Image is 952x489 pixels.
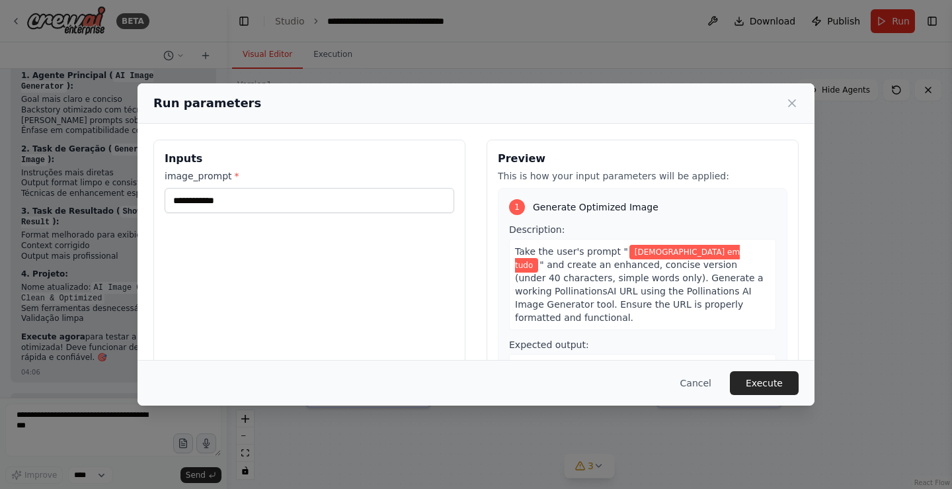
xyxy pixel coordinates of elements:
span: Generate Optimized Image [533,200,658,214]
span: Description: [509,224,565,235]
h2: Run parameters [153,94,261,112]
button: Cancel [670,371,722,395]
p: This is how your input parameters will be applied: [498,169,787,183]
div: 1 [509,199,525,215]
span: " and create an enhanced, concise version (under 40 characters, simple words only). Generate a wo... [515,259,764,323]
button: Execute [730,371,799,395]
span: Variable: image_prompt [515,245,740,273]
h3: Preview [498,151,787,167]
span: Expected output: [509,339,589,350]
label: image_prompt [165,169,454,183]
span: Take the user's prompt " [515,246,628,257]
h3: Inputs [165,151,454,167]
